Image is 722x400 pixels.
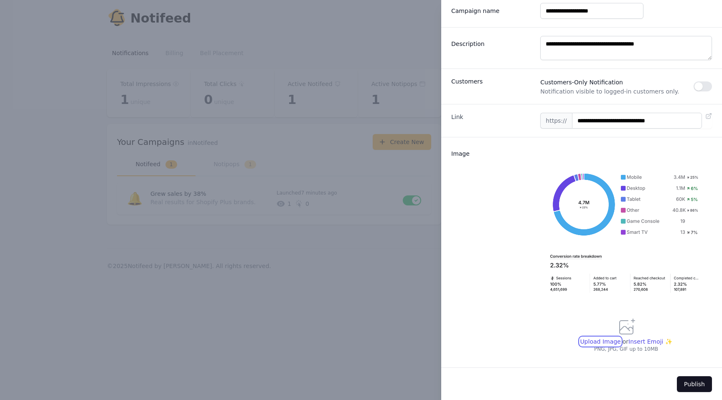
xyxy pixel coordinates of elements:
[25,10,157,23] h1: Notifeed
[621,337,628,346] p: or
[451,77,534,86] h3: Customers
[33,51,103,60] h4: Typically replies within a day .
[540,146,712,317] img: IUBwWT3IxQbINzvtBAgBQoAQIAQIAUKAECAECAFCgBAgBAgAAAAAAAAAAAAAAAAAAAAAAAAAAAAAAAAAAAAAAAAAAAAAAAAAA...
[677,376,712,392] button: Publish
[451,146,534,158] label: Image
[451,36,534,48] label: Description
[628,337,672,346] span: Insert Emoji ✨
[127,277,145,301] button: />GIF
[580,338,620,345] span: Upload Image
[540,113,572,129] span: https://
[451,3,534,15] label: Campaign name
[451,113,534,121] label: Link
[130,285,142,292] g: />
[70,268,106,273] span: We run on Gist
[540,87,694,96] span: Notification visible to logged-in customers only.
[540,346,712,352] p: PNG, JPG, GIF up to 10MB
[540,77,694,87] span: Customers-Only Notification
[25,27,157,43] h2: Don't see Notifeed in your header? Let me know and I'll set it up! ✅
[133,286,140,291] tspan: GIF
